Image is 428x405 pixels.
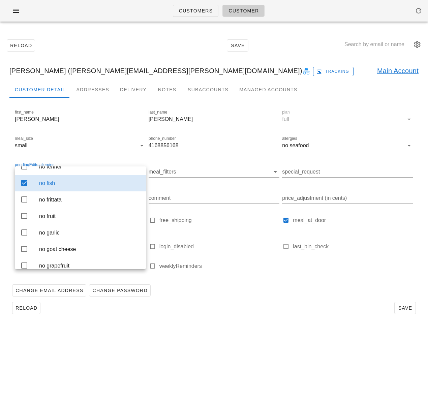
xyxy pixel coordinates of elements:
[293,217,413,224] label: meal_at_door
[15,143,27,149] div: small
[344,39,412,50] input: Search by email or name
[377,65,419,76] a: Main Account
[313,67,354,76] button: Tracking
[397,305,413,311] span: Save
[39,163,141,170] div: no fennel
[394,302,416,314] button: Save
[10,43,32,48] span: Reload
[227,39,248,52] button: Save
[39,246,141,252] div: no goat cheese
[15,110,34,115] label: first_name
[230,43,245,48] span: Save
[149,110,167,115] label: last_name
[39,229,141,236] div: no garlic
[39,180,141,186] div: no fish
[152,82,182,98] div: Notes
[15,136,33,141] label: meal_size
[9,82,71,98] div: Customer Detail
[12,302,40,314] button: Reload
[159,243,280,250] label: login_disabled
[159,217,280,224] label: free_shipping
[39,213,141,219] div: no fruit
[71,82,115,98] div: Addresses
[282,110,290,115] label: plan
[282,140,413,151] div: allergiesno seafood
[282,114,413,125] div: planfull
[15,305,37,311] span: Reload
[317,68,349,74] span: Tracking
[39,196,141,203] div: no frittata
[413,40,421,49] button: appended action
[293,243,413,250] label: last_bin_check
[15,288,83,293] span: Change Email Address
[115,82,152,98] div: Delivery
[228,8,259,13] span: Customer
[234,82,303,98] div: Managed Accounts
[92,288,147,293] span: Change Password
[313,65,354,76] a: Tracking
[282,143,309,149] div: no seafood
[7,39,35,52] button: Reload
[149,136,176,141] label: phone_number
[182,82,234,98] div: Subaccounts
[159,263,280,270] label: weeklyReminders
[222,5,265,17] a: Customer
[15,140,146,151] div: meal_sizesmall
[173,5,219,17] a: Customers
[15,162,54,167] label: pendingEdits.allergies
[149,166,280,177] div: meal_filters
[179,8,213,13] span: Customers
[4,60,424,82] div: [PERSON_NAME] ([PERSON_NAME][EMAIL_ADDRESS][PERSON_NAME][DOMAIN_NAME])
[282,136,297,141] label: allergies
[39,262,141,269] div: no grapefruit
[89,284,150,297] button: Change Password
[12,284,86,297] button: Change Email Address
